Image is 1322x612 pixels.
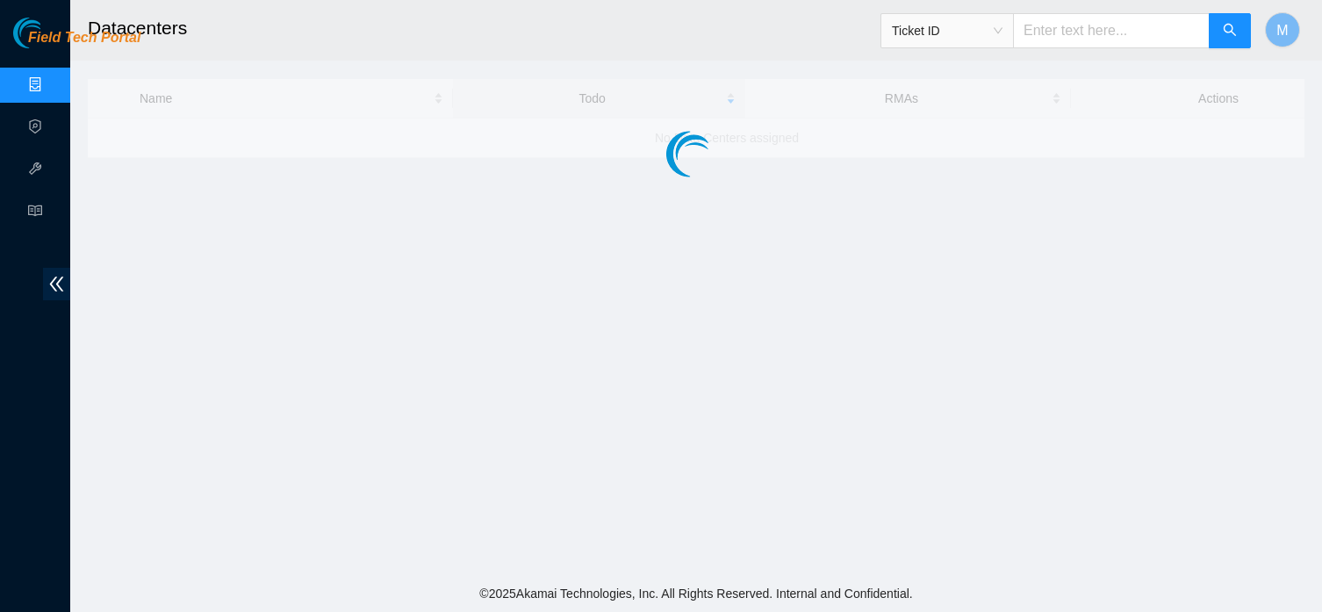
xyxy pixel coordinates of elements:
[1276,19,1288,41] span: M
[13,32,140,54] a: Akamai TechnologiesField Tech Portal
[1223,23,1237,40] span: search
[892,18,1002,44] span: Ticket ID
[1265,12,1300,47] button: M
[43,268,70,300] span: double-left
[1209,13,1251,48] button: search
[28,196,42,231] span: read
[70,575,1322,612] footer: © 2025 Akamai Technologies, Inc. All Rights Reserved. Internal and Confidential.
[1013,13,1210,48] input: Enter text here...
[28,30,140,47] span: Field Tech Portal
[13,18,89,48] img: Akamai Technologies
